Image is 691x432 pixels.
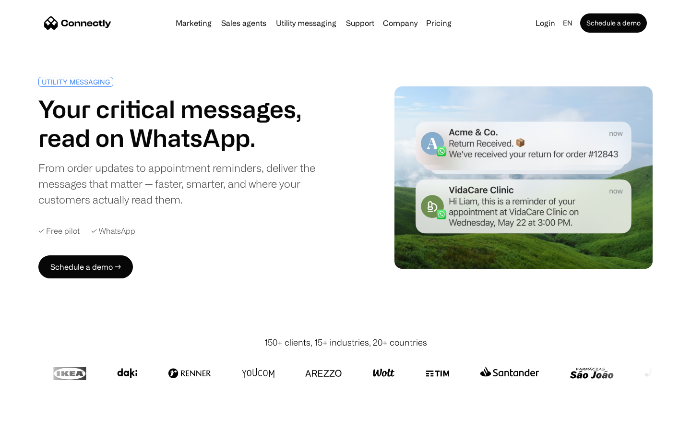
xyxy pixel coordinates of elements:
a: Schedule a demo → [38,255,133,278]
h1: Your critical messages, read on WhatsApp. [38,95,342,152]
a: Pricing [422,19,455,27]
div: From order updates to appointment reminders, deliver the messages that matter — faster, smarter, ... [38,160,342,207]
ul: Language list [19,415,58,429]
div: en [559,16,578,30]
a: Marketing [172,19,215,27]
div: 150+ clients, 15+ industries, 20+ countries [264,336,427,349]
div: ✓ Free pilot [38,227,80,236]
a: Utility messaging [272,19,340,27]
div: ✓ WhatsApp [91,227,135,236]
a: home [44,16,111,30]
a: Sales agents [217,19,270,27]
div: UTILITY MESSAGING [42,78,110,85]
a: Login [532,16,559,30]
div: Company [380,16,420,30]
div: Company [383,16,417,30]
div: en [563,16,572,30]
a: Schedule a demo [580,13,647,33]
a: Support [342,19,378,27]
aside: Language selected: English [10,414,58,429]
